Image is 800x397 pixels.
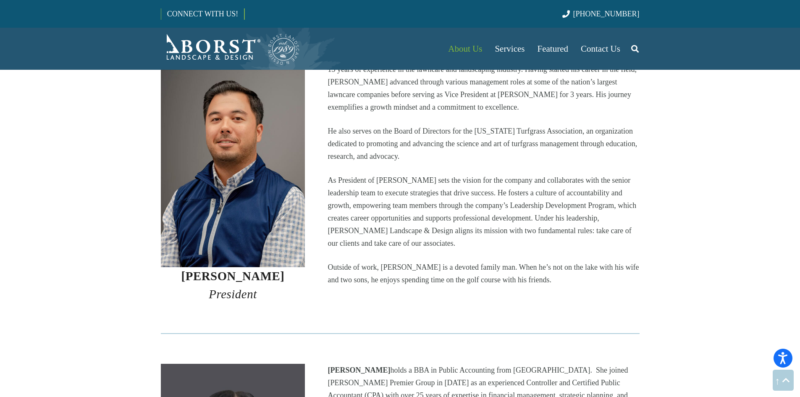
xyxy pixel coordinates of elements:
p: As President of [PERSON_NAME] sets the vision for the company and collaborates with the senior le... [328,174,639,250]
span: Featured [538,44,568,54]
strong: [PERSON_NAME] [181,269,285,283]
span: Services [495,44,525,54]
em: President [209,287,257,301]
p: Outside of work, [PERSON_NAME] is a devoted family man. When he’s not on the lake with his wife a... [328,261,639,286]
a: Featured [531,28,574,70]
a: Borst-Logo [161,32,300,66]
span: [PHONE_NUMBER] [573,10,640,18]
a: Search [627,38,643,59]
a: CONNECT WITH US! [161,4,244,24]
a: About Us [442,28,488,70]
a: Contact Us [574,28,627,70]
p: serves as the President of [PERSON_NAME] Landscape & Design, bringing over 15 years of experience... [328,50,639,113]
a: Back to top [773,370,794,391]
a: [PHONE_NUMBER] [562,10,639,18]
a: Services [488,28,531,70]
strong: [PERSON_NAME] [328,366,390,374]
p: He also serves on the Board of Directors for the [US_STATE] Turfgrass Association, an organizatio... [328,125,639,163]
span: About Us [448,44,482,54]
span: Contact Us [581,44,620,54]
